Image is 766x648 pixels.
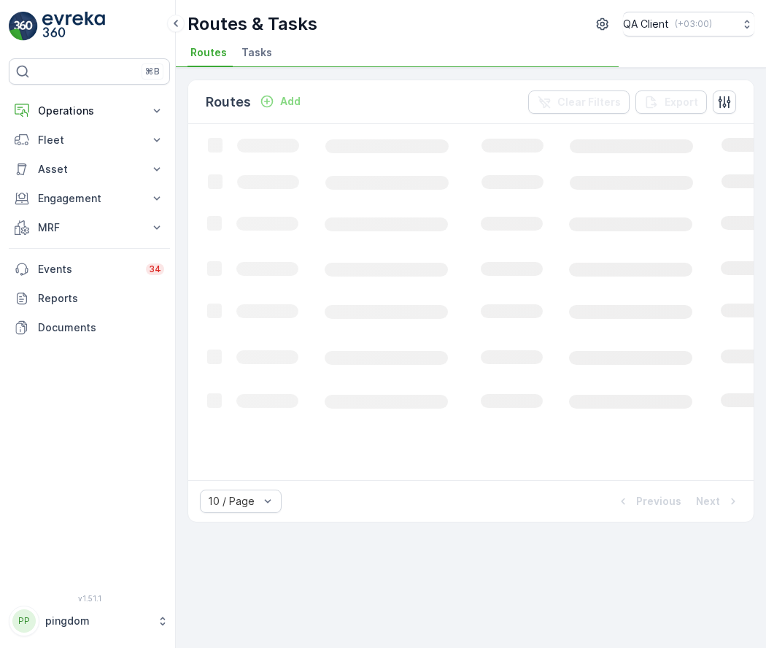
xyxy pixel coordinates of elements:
p: Routes [206,92,251,112]
p: Operations [38,104,141,118]
span: Tasks [241,45,272,60]
button: PPpingdom [9,606,170,636]
div: PP [12,609,36,633]
p: 34 [149,263,161,275]
button: Engagement [9,184,170,213]
a: Events34 [9,255,170,284]
p: Next [696,494,720,509]
button: Previous [614,493,683,510]
span: v 1.51.1 [9,594,170,603]
button: QA Client(+03:00) [623,12,754,36]
p: ⌘B [145,66,160,77]
button: Next [695,493,742,510]
button: Add [254,93,306,110]
button: Operations [9,96,170,126]
button: Fleet [9,126,170,155]
p: Reports [38,291,164,306]
img: logo_light-DOdMpM7g.png [42,12,105,41]
p: QA Client [623,17,669,31]
button: Asset [9,155,170,184]
p: ( +03:00 ) [675,18,712,30]
p: MRF [38,220,141,235]
a: Reports [9,284,170,313]
p: Engagement [38,191,141,206]
p: Export [665,95,698,109]
a: Documents [9,313,170,342]
img: logo [9,12,38,41]
p: Asset [38,162,141,177]
p: pingdom [45,614,150,628]
p: Previous [636,494,681,509]
p: Events [38,262,137,277]
p: Clear Filters [557,95,621,109]
button: MRF [9,213,170,242]
p: Documents [38,320,164,335]
p: Add [280,94,301,109]
p: Routes & Tasks [187,12,317,36]
p: Fleet [38,133,141,147]
button: Export [635,90,707,114]
span: Routes [190,45,227,60]
button: Clear Filters [528,90,630,114]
